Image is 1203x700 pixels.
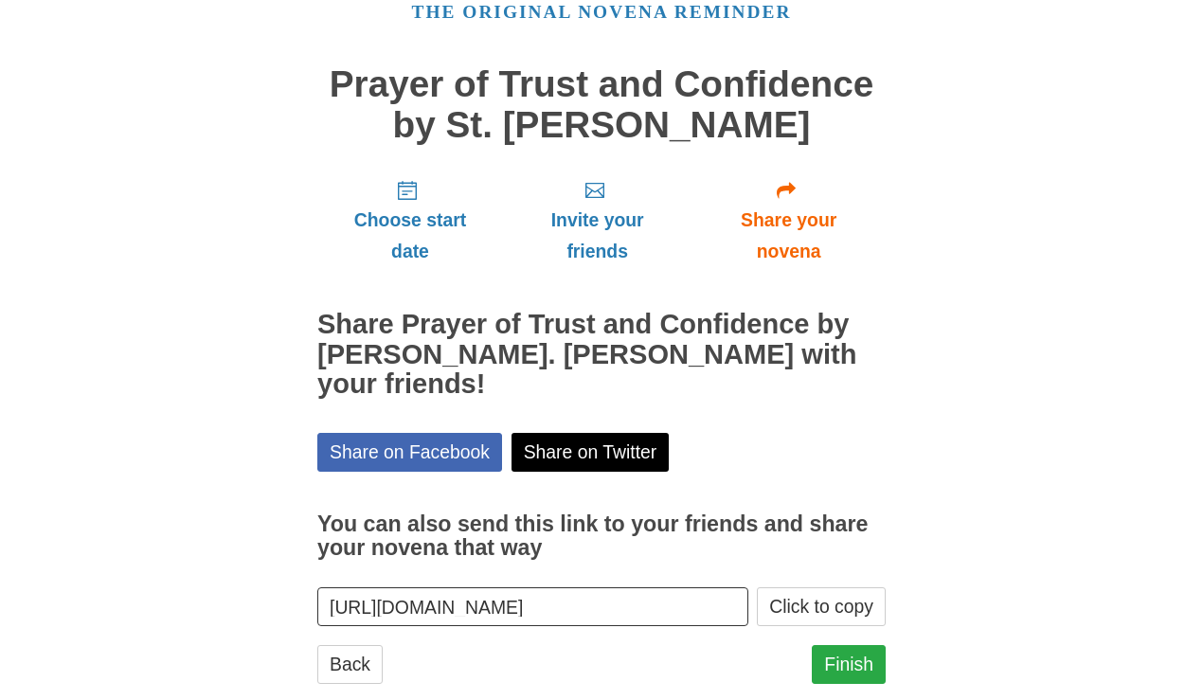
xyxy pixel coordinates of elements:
[317,64,886,145] h1: Prayer of Trust and Confidence by St. [PERSON_NAME]
[512,433,670,472] a: Share on Twitter
[710,205,867,267] span: Share your novena
[336,205,484,267] span: Choose start date
[317,310,886,401] h2: Share Prayer of Trust and Confidence by [PERSON_NAME]. [PERSON_NAME] with your friends!
[317,433,502,472] a: Share on Facebook
[412,2,792,22] a: The original novena reminder
[812,645,886,684] a: Finish
[691,164,886,277] a: Share your novena
[317,164,503,277] a: Choose start date
[317,645,383,684] a: Back
[503,164,691,277] a: Invite your friends
[317,512,886,561] h3: You can also send this link to your friends and share your novena that way
[757,587,886,626] button: Click to copy
[522,205,673,267] span: Invite your friends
